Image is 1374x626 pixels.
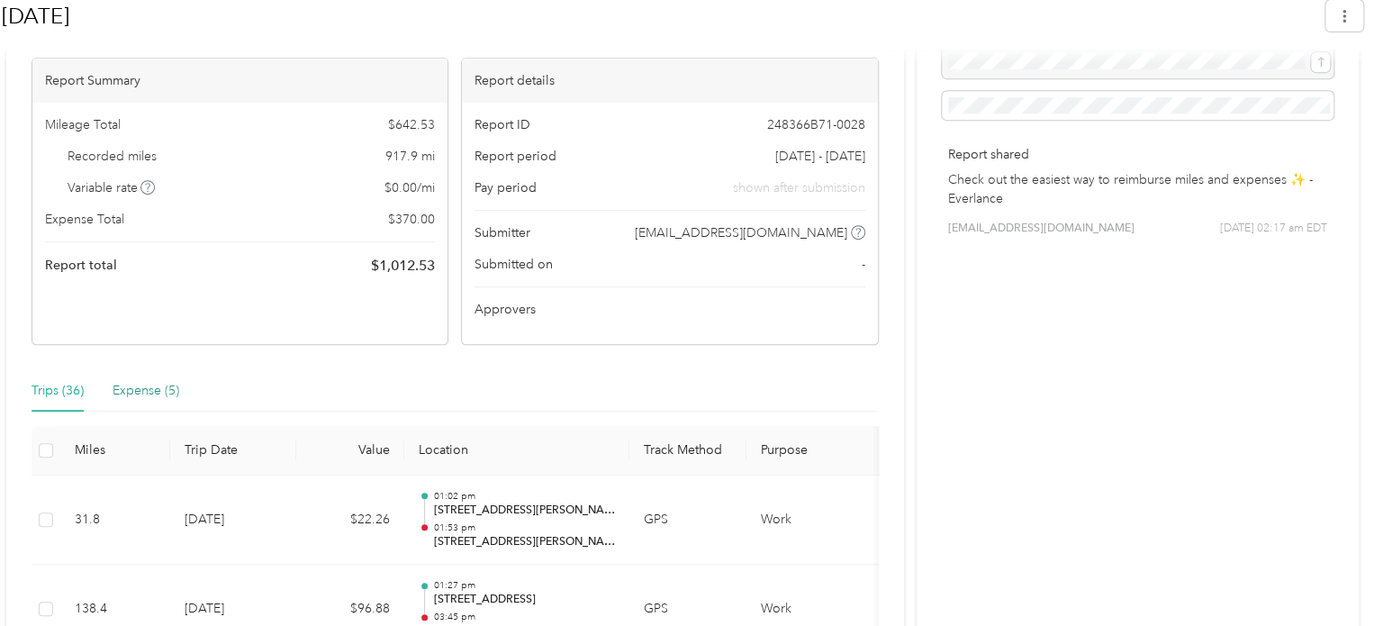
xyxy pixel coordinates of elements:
[384,178,435,197] span: $ 0.00 / mi
[404,426,629,476] th: Location
[45,210,124,229] span: Expense Total
[371,255,435,277] span: $ 1,012.53
[32,381,84,401] div: Trips (36)
[948,145,1327,164] p: Report shared
[68,178,156,197] span: Variable rate
[68,147,157,166] span: Recorded miles
[775,147,865,166] span: [DATE] - [DATE]
[475,255,553,274] span: Submitted on
[475,223,530,242] span: Submitter
[388,210,435,229] span: $ 370.00
[948,170,1327,208] p: Check out the easiest way to reimburse miles and expenses ✨ - Everlance
[433,611,615,623] p: 03:45 pm
[433,490,615,503] p: 01:02 pm
[113,381,179,401] div: Expense (5)
[1220,221,1327,237] span: [DATE] 02:17 am EDT
[462,59,877,103] div: Report details
[475,115,530,134] span: Report ID
[862,255,865,274] span: -
[948,221,1134,237] span: [EMAIL_ADDRESS][DOMAIN_NAME]
[767,115,865,134] span: 248366B71-0028
[433,592,615,608] p: [STREET_ADDRESS]
[746,476,881,566] td: Work
[296,426,404,476] th: Value
[170,476,296,566] td: [DATE]
[433,579,615,592] p: 01:27 pm
[385,147,435,166] span: 917.9 mi
[433,534,615,550] p: [STREET_ADDRESS][PERSON_NAME]
[60,426,170,476] th: Miles
[629,426,746,476] th: Track Method
[475,178,537,197] span: Pay period
[629,476,746,566] td: GPS
[475,300,536,319] span: Approvers
[296,476,404,566] td: $22.26
[433,503,615,519] p: [STREET_ADDRESS][PERSON_NAME]
[170,426,296,476] th: Trip Date
[635,223,847,242] span: [EMAIL_ADDRESS][DOMAIN_NAME]
[733,178,865,197] span: shown after submission
[433,522,615,534] p: 01:53 pm
[746,426,881,476] th: Purpose
[60,476,170,566] td: 31.8
[32,59,447,103] div: Report Summary
[45,256,117,275] span: Report total
[388,115,435,134] span: $ 642.53
[45,115,121,134] span: Mileage Total
[475,147,556,166] span: Report period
